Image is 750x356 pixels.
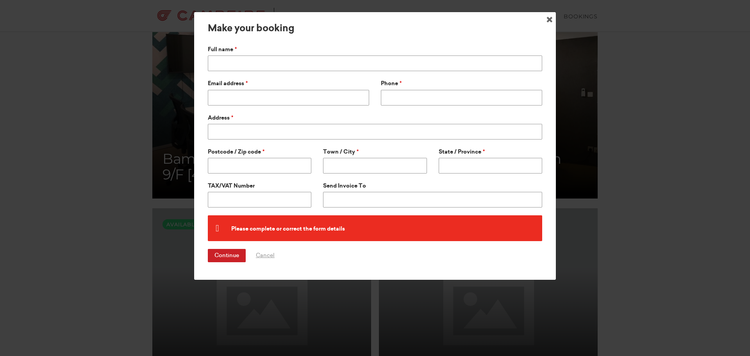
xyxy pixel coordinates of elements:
[208,22,542,35] h3: Make your booking
[208,46,237,54] label: Full name
[208,80,248,88] label: Email address
[381,90,542,106] input: This field is required.
[249,249,281,262] a: Cancel
[208,249,246,262] button: Continue
[208,114,233,122] label: Address
[208,55,542,71] input: This field is required.
[323,148,359,156] label: Town / City
[208,124,542,140] input: This field is required.
[231,226,345,232] b: Please complete or correct the form details
[208,148,264,156] label: Postcode / Zip code
[381,80,402,88] label: Phone
[546,14,553,27] button: Close
[439,148,485,156] label: State / Province
[439,158,542,174] input: This field is required.
[323,182,366,190] label: Send Invoice To
[208,90,369,106] input: This field is required.
[208,182,255,190] label: TAX/VAT Number
[208,158,311,174] input: This field is required.
[546,14,553,27] span: ×
[323,158,427,174] input: This field is required.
